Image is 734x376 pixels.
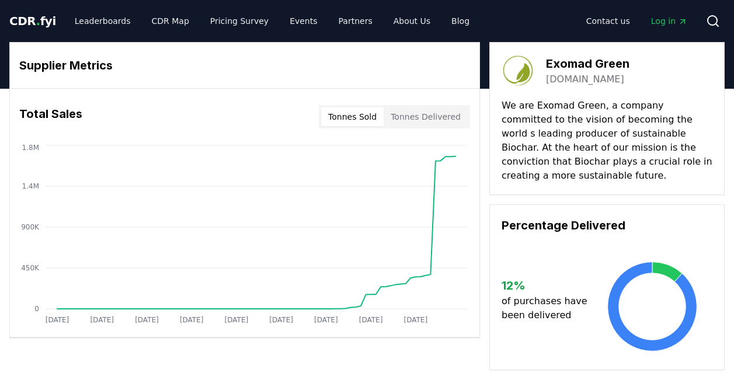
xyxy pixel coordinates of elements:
[642,11,697,32] a: Log in
[442,11,479,32] a: Blog
[65,11,140,32] a: Leaderboards
[502,217,712,234] h3: Percentage Delivered
[577,11,697,32] nav: Main
[314,316,338,324] tspan: [DATE]
[142,11,199,32] a: CDR Map
[19,57,470,74] h3: Supplier Metrics
[651,15,687,27] span: Log in
[22,144,39,152] tspan: 1.8M
[546,72,624,86] a: [DOMAIN_NAME]
[384,107,468,126] button: Tonnes Delivered
[321,107,384,126] button: Tonnes Sold
[90,316,114,324] tspan: [DATE]
[280,11,326,32] a: Events
[329,11,382,32] a: Partners
[502,277,592,294] h3: 12 %
[577,11,639,32] a: Contact us
[9,13,56,29] a: CDR.fyi
[502,99,712,183] p: We are Exomad Green, a company committed to the vision of becoming the world s leading producer o...
[9,14,56,28] span: CDR fyi
[180,316,204,324] tspan: [DATE]
[269,316,293,324] tspan: [DATE]
[65,11,479,32] nav: Main
[502,294,592,322] p: of purchases have been delivered
[34,305,39,313] tspan: 0
[225,316,249,324] tspan: [DATE]
[384,11,440,32] a: About Us
[46,316,69,324] tspan: [DATE]
[201,11,278,32] a: Pricing Survey
[36,14,40,28] span: .
[502,54,534,87] img: Exomad Green-logo
[546,55,629,72] h3: Exomad Green
[135,316,159,324] tspan: [DATE]
[21,223,40,231] tspan: 900K
[404,316,428,324] tspan: [DATE]
[22,182,39,190] tspan: 1.4M
[359,316,383,324] tspan: [DATE]
[21,264,40,272] tspan: 450K
[19,105,82,128] h3: Total Sales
